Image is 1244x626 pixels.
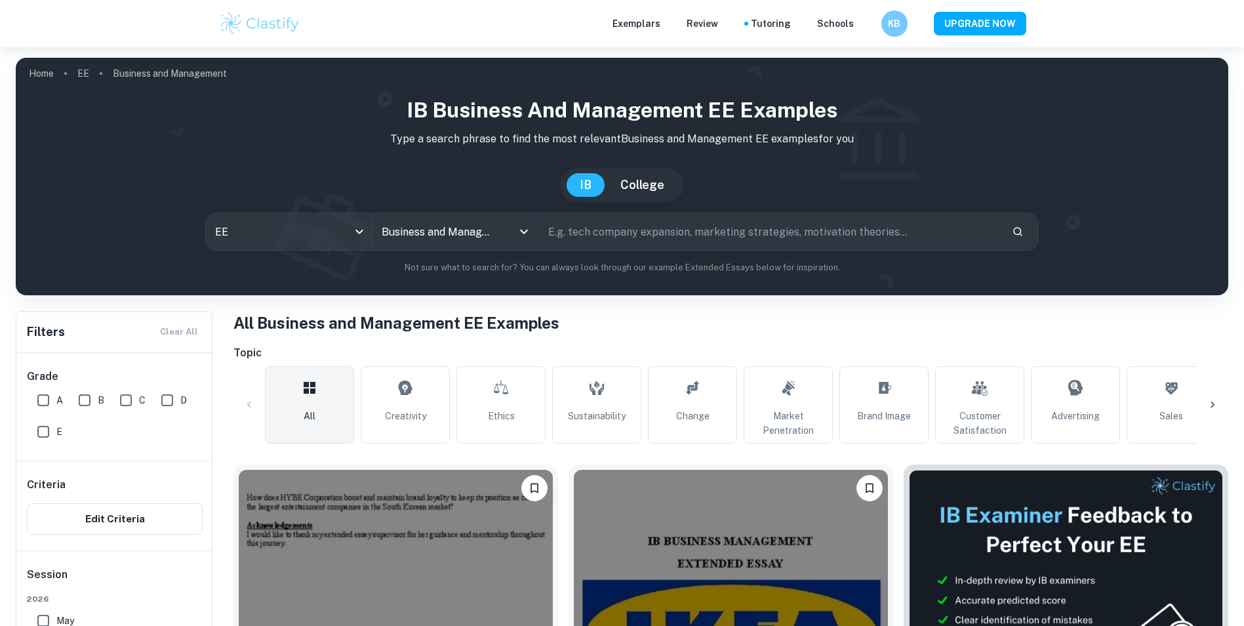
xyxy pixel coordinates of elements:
[676,409,710,423] span: Change
[488,409,515,423] span: Ethics
[567,173,605,197] button: IB
[56,393,63,407] span: A
[27,323,65,341] h6: Filters
[139,393,146,407] span: C
[934,12,1026,35] button: UPGRADE NOW
[180,393,187,407] span: D
[857,409,911,423] span: Brand Image
[233,311,1228,335] h1: All Business and Management EE Examples
[233,345,1228,361] h6: Topic
[113,66,227,81] p: Business and Management
[881,10,908,37] button: KB
[1159,409,1183,423] span: Sales
[521,475,548,501] button: Bookmark
[751,16,791,31] a: Tutoring
[568,409,626,423] span: Sustainability
[218,10,302,37] img: Clastify logo
[856,475,883,501] button: Bookmark
[16,58,1228,295] img: profile cover
[27,369,203,385] h6: Grade
[607,173,677,197] button: College
[27,503,203,535] button: Edit Criteria
[887,16,902,31] h6: KB
[29,64,54,83] a: Home
[26,94,1218,126] h1: IB Business and Management EE examples
[750,409,827,438] span: Market Penetration
[27,593,203,605] span: 2026
[687,16,718,31] p: Review
[26,261,1218,274] p: Not sure what to search for? You can always look through our example Extended Essays below for in...
[941,409,1018,438] span: Customer Satisfaction
[515,222,533,241] button: Open
[385,409,426,423] span: Creativity
[304,409,315,423] span: All
[77,64,89,83] a: EE
[539,213,1002,250] input: E.g. tech company expansion, marketing strategies, motivation theories...
[864,20,871,27] button: Help and Feedback
[1051,409,1100,423] span: Advertising
[1007,220,1029,243] button: Search
[612,16,660,31] p: Exemplars
[206,213,372,250] div: EE
[26,131,1218,147] p: Type a search phrase to find the most relevant Business and Management EE examples for you
[27,477,66,493] h6: Criteria
[817,16,854,31] a: Schools
[56,425,62,439] span: E
[98,393,104,407] span: B
[27,567,203,593] h6: Session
